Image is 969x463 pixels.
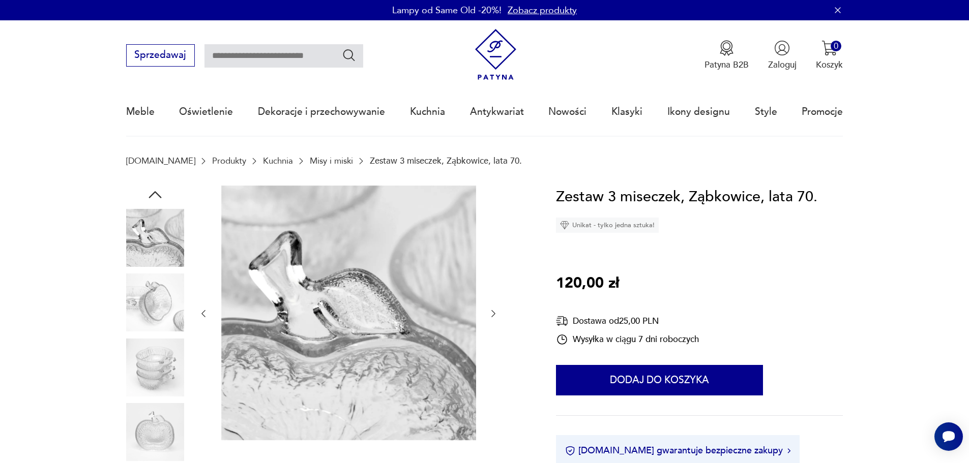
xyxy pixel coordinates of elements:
a: Nowości [548,88,586,135]
img: Zdjęcie produktu Zestaw 3 miseczek, Ząbkowice, lata 70. [126,403,184,461]
button: 0Koszyk [816,40,843,71]
img: Ikona certyfikatu [565,446,575,456]
img: Ikona koszyka [821,40,837,56]
a: Klasyki [611,88,642,135]
button: Sprzedawaj [126,44,195,67]
a: Meble [126,88,155,135]
a: Kuchnia [410,88,445,135]
div: Unikat - tylko jedna sztuka! [556,218,659,233]
a: Produkty [212,156,246,166]
a: Ikony designu [667,88,730,135]
a: Zobacz produkty [508,4,577,17]
img: Ikona diamentu [560,221,569,230]
img: Patyna - sklep z meblami i dekoracjami vintage [470,29,521,80]
button: [DOMAIN_NAME] gwarantuje bezpieczne zakupy [565,444,790,457]
div: 0 [831,41,841,51]
a: Sprzedawaj [126,52,195,60]
img: Zdjęcie produktu Zestaw 3 miseczek, Ząbkowice, lata 70. [126,338,184,396]
button: Zaloguj [768,40,797,71]
a: Oświetlenie [179,88,233,135]
img: Zdjęcie produktu Zestaw 3 miseczek, Ząbkowice, lata 70. [221,186,476,440]
img: Ikonka użytkownika [774,40,790,56]
p: Koszyk [816,59,843,71]
img: Ikona dostawy [556,315,568,327]
h1: Zestaw 3 miseczek, Ząbkowice, lata 70. [556,186,817,209]
a: Dekoracje i przechowywanie [258,88,385,135]
button: Patyna B2B [704,40,749,71]
p: Zestaw 3 miseczek, Ząbkowice, lata 70. [370,156,522,166]
a: Style [755,88,777,135]
a: Kuchnia [263,156,293,166]
button: Dodaj do koszyka [556,365,763,395]
a: Antykwariat [470,88,524,135]
iframe: Smartsupp widget button [934,422,963,451]
div: Wysyłka w ciągu 7 dni roboczych [556,333,699,346]
img: Zdjęcie produktu Zestaw 3 miseczek, Ząbkowice, lata 70. [126,273,184,331]
a: Promocje [802,88,843,135]
a: Ikona medaluPatyna B2B [704,40,749,71]
p: Patyna B2B [704,59,749,71]
p: Lampy od Same Old -20%! [392,4,502,17]
img: Ikona medalu [719,40,735,56]
p: 120,00 zł [556,272,619,295]
img: Ikona strzałki w prawo [787,448,790,453]
div: Dostawa od 25,00 PLN [556,315,699,327]
a: [DOMAIN_NAME] [126,156,195,166]
a: Misy i miski [310,156,353,166]
img: Zdjęcie produktu Zestaw 3 miseczek, Ząbkowice, lata 70. [126,209,184,267]
p: Zaloguj [768,59,797,71]
button: Szukaj [342,48,357,63]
